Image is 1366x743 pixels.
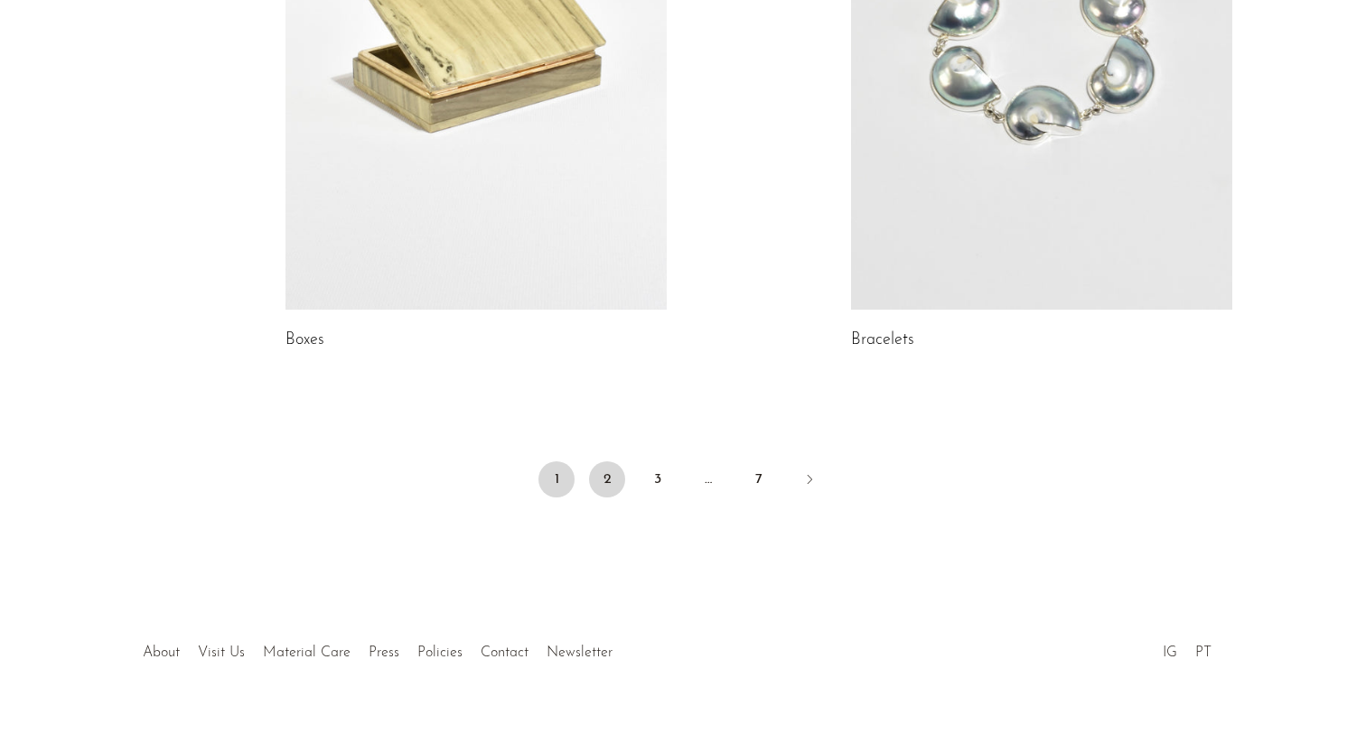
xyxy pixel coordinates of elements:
a: 2 [589,461,625,497]
ul: Social Medias [1154,631,1221,665]
a: 7 [741,461,777,497]
a: Next [791,461,828,501]
a: Press [369,645,399,660]
a: Contact [481,645,529,660]
a: Visit Us [198,645,245,660]
span: … [690,461,726,497]
a: PT [1195,645,1212,660]
span: 1 [538,461,575,497]
a: 3 [640,461,676,497]
a: Policies [417,645,463,660]
a: Material Care [263,645,351,660]
a: Boxes [285,332,324,348]
a: IG [1163,645,1177,660]
ul: Quick links [134,631,622,665]
a: Bracelets [851,332,914,348]
a: About [143,645,180,660]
